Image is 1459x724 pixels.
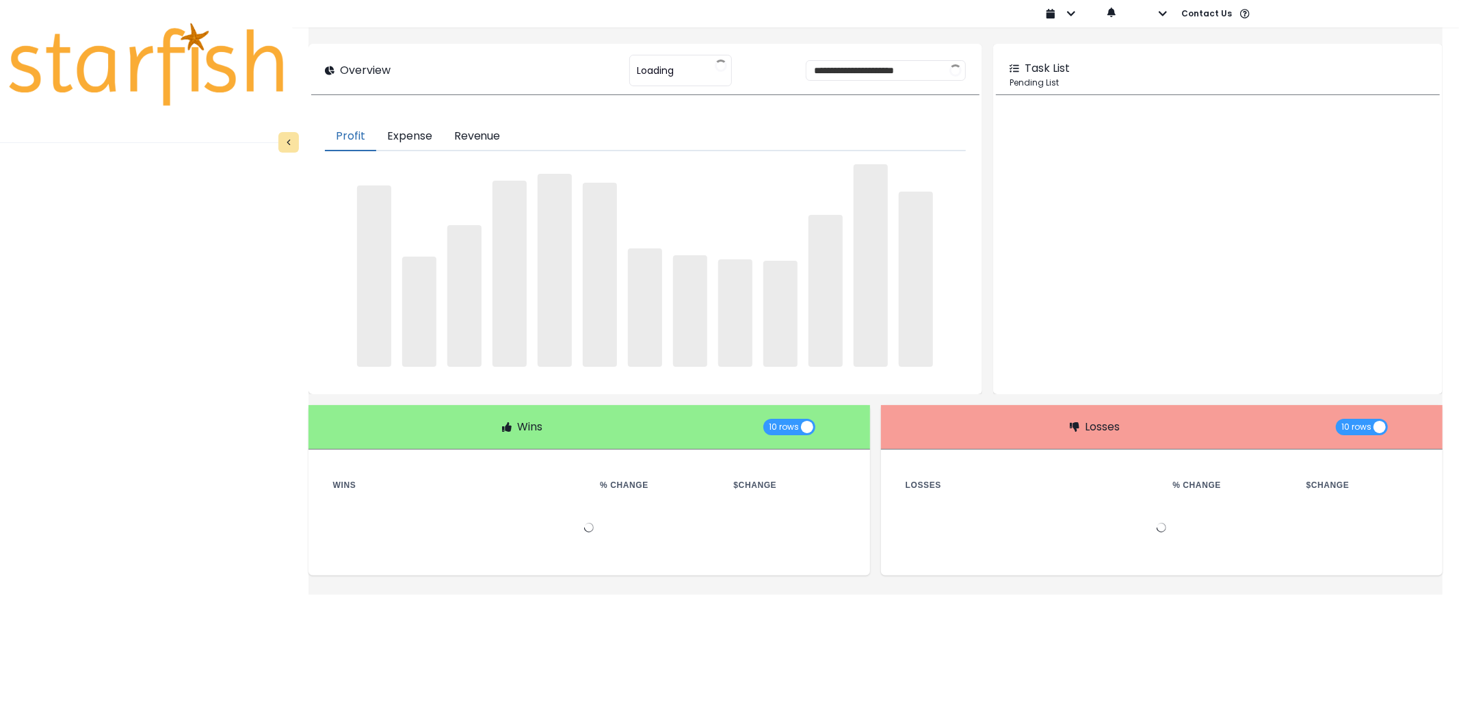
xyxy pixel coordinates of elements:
span: ‌ [763,261,798,367]
th: $ Change [1296,477,1429,493]
span: ‌ [583,183,617,367]
th: Wins [322,477,590,493]
p: Pending List [1010,77,1426,89]
th: % Change [1161,477,1295,493]
th: $ Change [723,477,856,493]
p: Overview [340,62,391,79]
span: ‌ [899,192,933,367]
span: ‌ [854,164,888,367]
span: ‌ [492,181,527,367]
p: Losses [1085,419,1120,435]
span: ‌ [402,257,436,367]
span: 10 rows [769,419,799,435]
button: Revenue [443,122,512,151]
button: Profit [325,122,376,151]
span: ‌ [447,225,482,367]
span: 10 rows [1341,419,1371,435]
span: ‌ [357,185,391,367]
span: ‌ [718,259,752,367]
p: Task List [1025,60,1070,77]
span: ‌ [538,174,572,367]
span: ‌ [809,215,843,367]
p: Wins [517,419,542,435]
span: Loading [637,56,674,85]
button: Expense [376,122,443,151]
span: ‌ [673,255,707,367]
th: % Change [589,477,722,493]
th: Losses [895,477,1162,493]
span: ‌ [628,248,662,366]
